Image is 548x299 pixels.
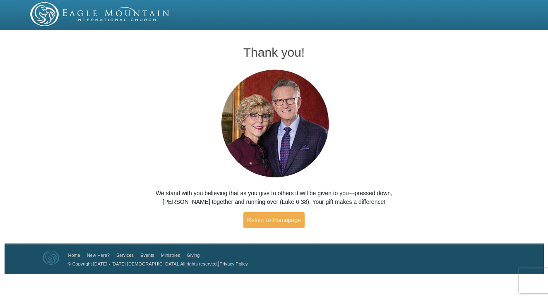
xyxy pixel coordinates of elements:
a: © Copyright [DATE] - [DATE] [DEMOGRAPHIC_DATA]. All rights reserved. [68,261,218,266]
a: Home [68,253,80,258]
a: New Here? [87,253,110,258]
img: Eagle Mountain International Church [43,251,59,265]
a: Services [116,253,134,258]
h1: Thank you! [142,45,407,59]
a: Return to Homepage [243,212,305,228]
a: Events [140,253,154,258]
a: Giving [187,253,199,258]
img: Pastors George and Terri Pearsons [213,67,335,181]
img: EMIC [30,2,170,26]
a: Privacy Policy [219,261,248,266]
p: We stand with you believing that as you give to others it will be given to you—pressed down, [PER... [142,189,407,206]
a: Ministries [161,253,180,258]
p: | [65,259,248,268]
